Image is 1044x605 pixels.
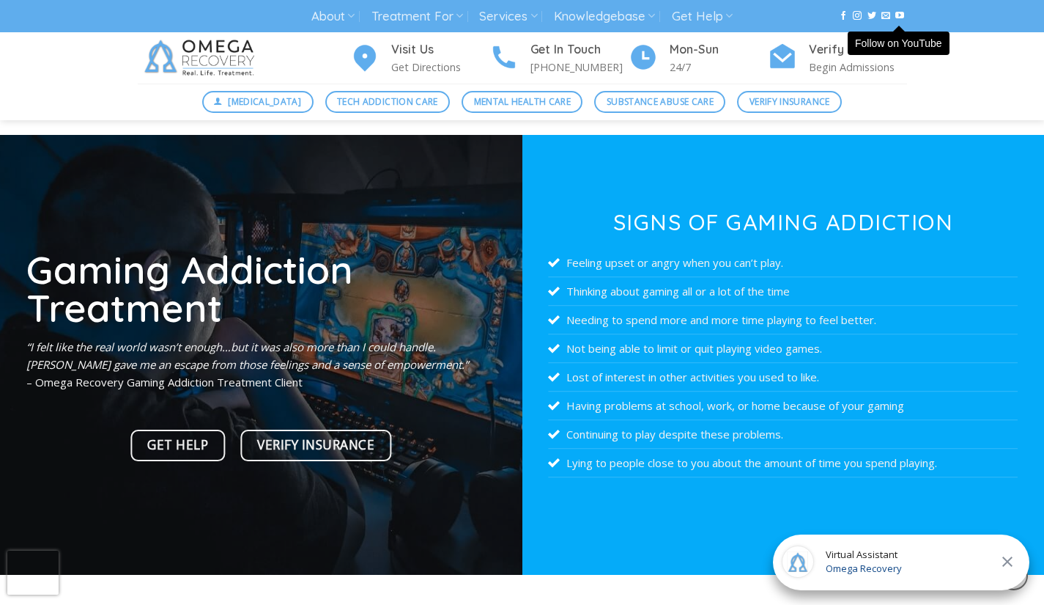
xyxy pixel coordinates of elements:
[240,430,391,461] a: Verify Insurance
[895,11,904,21] a: Follow on YouTube
[737,91,842,113] a: Verify Insurance
[749,95,830,109] span: Verify Insurance
[548,449,1018,477] li: Lying to people close to you about the amount of time you spend playing.
[548,420,1018,449] li: Continuing to play despite these problems.
[257,435,374,455] span: Verify Insurance
[607,95,714,109] span: Substance Abuse Care
[325,91,451,113] a: Tech Addiction Care
[462,91,582,113] a: Mental Health Care
[131,430,226,461] a: Get Help
[548,334,1018,363] li: Not being able to limit or quit playing video games.
[311,3,355,30] a: About
[548,211,1018,233] h3: Signs of Gaming Addiction
[474,95,571,109] span: Mental Health Care
[530,59,629,76] p: [PHONE_NUMBER]
[768,40,907,76] a: Verify Insurance Begin Admissions
[548,363,1018,392] li: Lost of interest in other activities you used to like.
[853,11,862,21] a: Follow on Instagram
[594,91,725,113] a: Substance Abuse Care
[548,249,1018,277] li: Feeling upset or angry when you can’t play.
[839,11,848,21] a: Follow on Facebook
[350,40,489,76] a: Visit Us Get Directions
[26,338,496,391] p: – Omega Recovery Gaming Addiction Treatment Client
[881,11,890,21] a: Send us an email
[26,340,468,372] em: “I felt like the real world wasn’t enough…but it was also more than I could handle. [PERSON_NAME]...
[337,95,438,109] span: Tech Addiction Care
[670,40,768,59] h4: Mon-Sun
[548,392,1018,420] li: Having problems at school, work, or home because of your gaming
[548,277,1018,306] li: Thinking about gaming all or a lot of the time
[228,95,301,109] span: [MEDICAL_DATA]
[489,40,629,76] a: Get In Touch [PHONE_NUMBER]
[138,32,266,84] img: Omega Recovery
[809,59,907,76] p: Begin Admissions
[554,3,655,30] a: Knowledgebase
[809,40,907,59] h4: Verify Insurance
[479,3,537,30] a: Services
[147,435,208,455] span: Get Help
[672,3,733,30] a: Get Help
[867,11,876,21] a: Follow on Twitter
[202,91,314,113] a: [MEDICAL_DATA]
[548,306,1018,334] li: Needing to spend more and more time playing to feel better.
[7,551,59,595] iframe: reCAPTCHA
[530,40,629,59] h4: Get In Touch
[670,59,768,76] p: 24/7
[391,40,489,59] h4: Visit Us
[26,250,496,327] h1: Gaming Addiction Treatment
[371,3,463,30] a: Treatment For
[391,59,489,76] p: Get Directions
